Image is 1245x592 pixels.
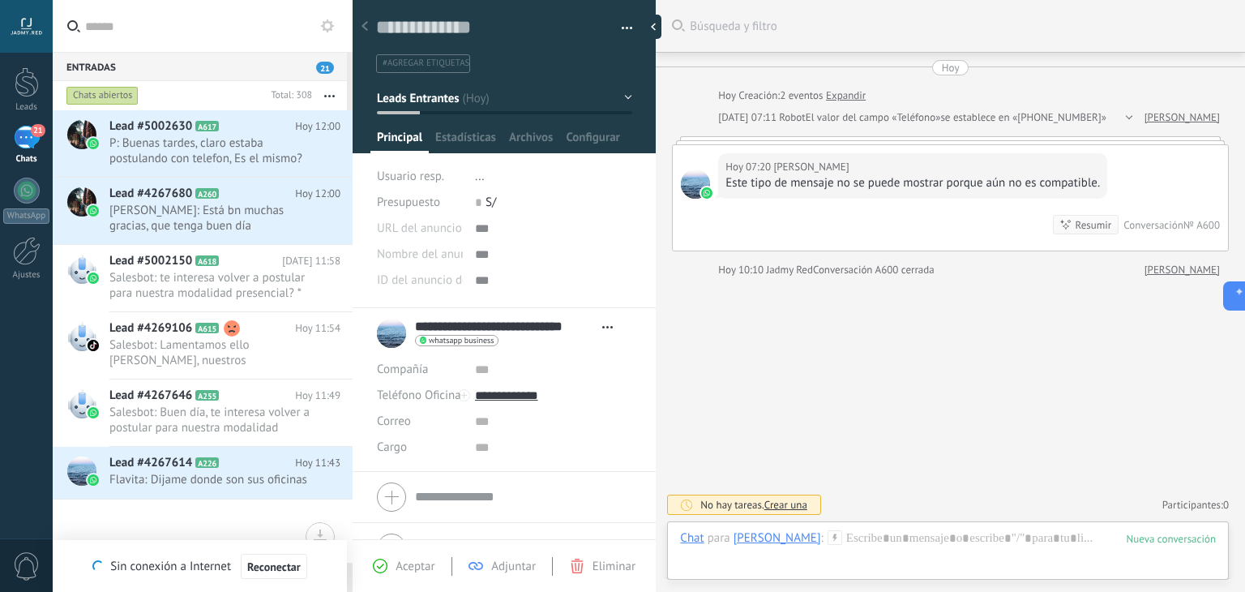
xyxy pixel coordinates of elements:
[377,222,514,234] span: URL del anuncio de TikTok
[295,455,340,471] span: Hoy 11:43
[377,195,440,210] span: Presupuesto
[109,253,192,269] span: Lead #5002150
[377,242,463,268] div: Nombre del anuncio de TikTok
[109,270,310,301] span: Salesbot: te interesa volver a postular para nuestra modalidad presencial? * La modalidad es pres...
[1144,262,1220,278] a: [PERSON_NAME]
[88,272,99,284] img: waba.svg
[195,188,219,199] span: A260
[295,320,340,337] span: Hoy 11:54
[88,474,99,486] img: waba.svg
[316,62,334,74] span: 21
[806,109,941,126] span: El valor del campo «Teléfono»
[295,118,340,135] span: Hoy 12:00
[1223,498,1229,512] span: 0
[708,530,730,547] span: para
[429,337,494,345] span: whatsapp business
[383,58,469,69] span: #agregar etiquetas
[377,357,463,383] div: Compañía
[718,88,866,104] div: Creación:
[475,169,485,184] span: ...
[377,216,463,242] div: URL del anuncio de TikTok
[377,388,461,403] span: Teléfono Oficina
[241,554,307,580] button: Reconectar
[377,190,463,216] div: Presupuesto
[282,253,340,269] span: [DATE] 11:58
[377,169,444,184] span: Usuario resp.
[942,60,960,75] div: Hoy
[53,52,347,81] div: Entradas
[1144,109,1220,126] a: [PERSON_NAME]
[53,178,353,244] a: Lead #4267680 A260 Hoy 12:00 [PERSON_NAME]: Está bn muchas gracias, que tenga buen día
[681,169,710,199] span: Samira Gabriela Salazar Mamani
[377,248,534,260] span: Nombre del anuncio de TikTok
[718,262,766,278] div: Hoy 10:10
[725,175,1100,191] div: Este tipo de mensaje no se puede mostrar porque aún no es compatible.
[377,441,407,453] span: Cargo
[1183,218,1220,232] div: № A600
[718,109,779,126] div: [DATE] 07:11
[53,110,353,177] a: Lead #5002630 A617 Hoy 12:00 P: Buenas tardes, claro estaba postulando con telefon, Es el mismo? ...
[486,195,496,210] span: S/
[109,405,310,435] span: Salesbot: Buen día, te interesa volver a postular para nuestra modalidad presencial? * La modalid...
[377,268,463,294] div: ID del anuncio de TikTok
[53,245,353,311] a: Lead #5002150 A618 [DATE] 11:58 Salesbot: te interesa volver a postular para nuestra modalidad pr...
[766,263,813,277] span: Jadmy Red
[92,553,306,580] div: Sin conexión a Internet
[109,203,310,234] span: [PERSON_NAME]: Está bn muchas gracias, que tenga buen día
[780,88,823,104] span: 2 eventos
[195,457,219,468] span: A226
[109,337,310,368] span: Salesbot: Lamentamos ello [PERSON_NAME], nuestros reclutamientos son masivos
[734,530,821,545] div: Samira Gabriela Salazar Mamani
[88,340,99,351] img: tiktok_kommo.svg
[109,320,192,337] span: Lead #4269106
[725,159,773,175] div: Hoy 07:20
[195,390,219,401] span: A255
[1076,217,1112,233] div: Resumir
[88,407,99,418] img: waba.svg
[1123,218,1183,232] div: Conversación
[396,559,434,574] span: Aceptar
[377,435,463,461] div: Cargo
[195,255,219,266] span: A618
[109,455,192,471] span: Lead #4267614
[66,86,139,105] div: Chats abiertos
[53,380,353,446] a: Lead #4267646 A255 Hoy 11:49 Salesbot: Buen día, te interesa volver a postular para nuestra modal...
[377,414,411,429] span: Correo
[195,323,219,333] span: A615
[109,135,310,166] span: P: Buenas tardes, claro estaba postulando con telefon, Es el mismo? Me dijeron que [DATE] empezab...
[377,409,411,435] button: Correo
[509,130,553,153] span: Archivos
[31,124,45,137] span: 21
[109,186,192,202] span: Lead #4267680
[593,559,635,574] span: Eliminar
[1162,498,1229,512] a: Participantes:0
[3,208,49,224] div: WhatsApp
[779,110,805,124] span: Robot
[826,88,866,104] a: Expandir
[109,118,192,135] span: Lead #5002630
[247,561,301,573] span: Reconectar
[195,121,219,131] span: A617
[813,262,935,278] div: Conversación A600 cerrada
[718,88,738,104] div: Hoy
[3,102,50,113] div: Leads
[701,187,712,199] img: waba.svg
[264,88,312,104] div: Total: 308
[645,15,661,39] div: Ocultar
[88,205,99,217] img: waba.svg
[53,447,353,499] a: Lead #4267614 A226 Hoy 11:43 Flavita: Dijame donde son sus oficinas
[88,138,99,149] img: waba.svg
[940,109,1106,126] span: se establece en «[PHONE_NUMBER]»
[566,130,619,153] span: Configurar
[377,274,504,286] span: ID del anuncio de TikTok
[700,498,807,512] div: No hay tareas.
[820,530,823,547] span: :
[690,19,1229,34] span: Búsqueda y filtro
[295,186,340,202] span: Hoy 12:00
[109,472,310,487] span: Flavita: Dijame donde son sus oficinas
[109,388,192,404] span: Lead #4267646
[377,164,463,190] div: Usuario resp.
[491,559,536,574] span: Adjuntar
[295,388,340,404] span: Hoy 11:49
[53,312,353,379] a: Lead #4269106 A615 Hoy 11:54 Salesbot: Lamentamos ello [PERSON_NAME], nuestros reclutamientos son...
